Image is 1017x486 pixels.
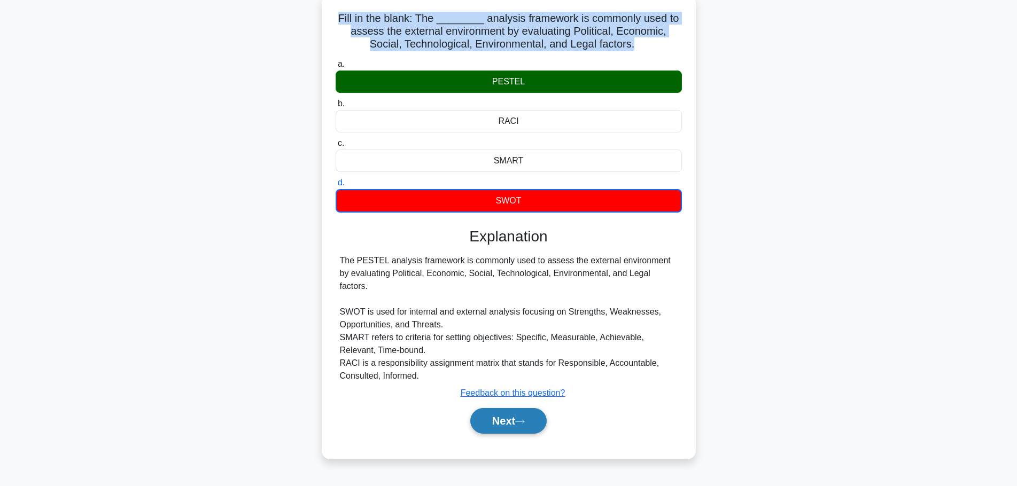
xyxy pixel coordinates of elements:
span: c. [338,138,344,147]
span: b. [338,99,345,108]
span: a. [338,59,345,68]
h5: Fill in the blank: The ________ analysis framework is commonly used to assess the external enviro... [335,12,683,51]
div: PESTEL [336,70,682,93]
div: The PESTEL analysis framework is commonly used to assess the external environment by evaluating P... [340,254,678,382]
button: Next [470,408,547,434]
span: d. [338,178,345,187]
div: SWOT [336,189,682,213]
div: SMART [336,150,682,172]
div: RACI [336,110,682,132]
h3: Explanation [342,228,676,246]
a: Feedback on this question? [461,388,565,397]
